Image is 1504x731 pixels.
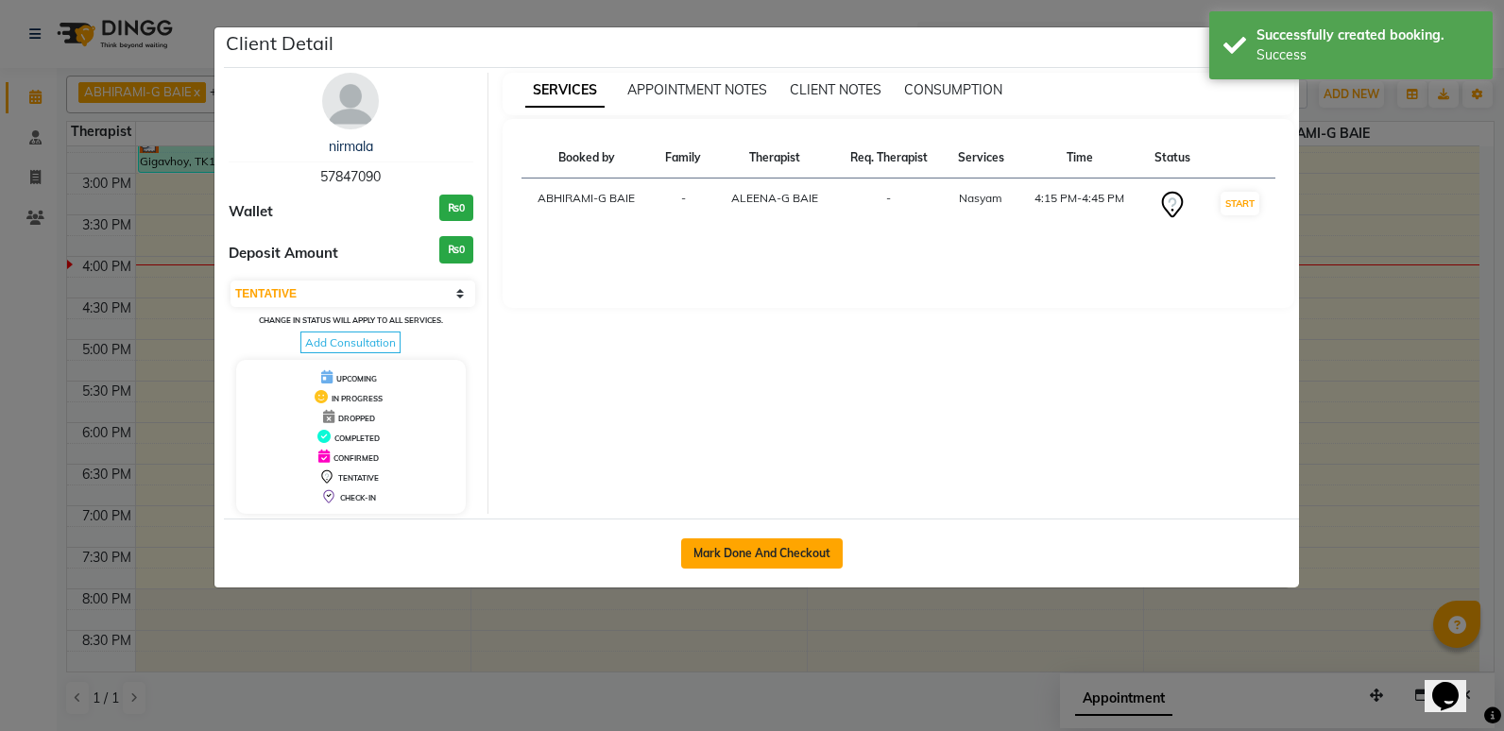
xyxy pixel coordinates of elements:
[955,190,1007,207] div: Nasyam
[834,138,943,178] th: Req. Therapist
[229,243,338,264] span: Deposit Amount
[1256,45,1478,65] div: Success
[904,81,1002,98] span: CONSUMPTION
[627,81,767,98] span: APPOINTMENT NOTES
[715,138,834,178] th: Therapist
[652,138,715,178] th: Family
[320,168,381,185] span: 57847090
[652,178,715,232] td: -
[1018,178,1140,232] td: 4:15 PM-4:45 PM
[834,178,943,232] td: -
[1256,25,1478,45] div: Successfully created booking.
[681,538,843,569] button: Mark Done And Checkout
[322,73,379,129] img: avatar
[336,374,377,383] span: UPCOMING
[944,138,1018,178] th: Services
[340,493,376,502] span: CHECK-IN
[439,195,473,222] h3: ₨0
[521,178,652,232] td: ABHIRAMI-G BAIE
[521,138,652,178] th: Booked by
[790,81,881,98] span: CLIENT NOTES
[226,29,333,58] h5: Client Detail
[329,138,373,155] a: nirmala
[332,394,383,403] span: IN PROGRESS
[1221,192,1259,215] button: START
[525,74,605,108] span: SERVICES
[1018,138,1140,178] th: Time
[439,236,473,263] h3: ₨0
[259,315,443,325] small: Change in status will apply to all services.
[1425,655,1485,712] iframe: chat widget
[338,414,375,423] span: DROPPED
[229,201,273,223] span: Wallet
[334,433,380,443] span: COMPLETED
[333,453,379,463] span: CONFIRMED
[300,331,401,353] span: Add Consultation
[1140,138,1204,178] th: Status
[731,191,818,205] span: ALEENA-G BAIE
[338,473,379,483] span: TENTATIVE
